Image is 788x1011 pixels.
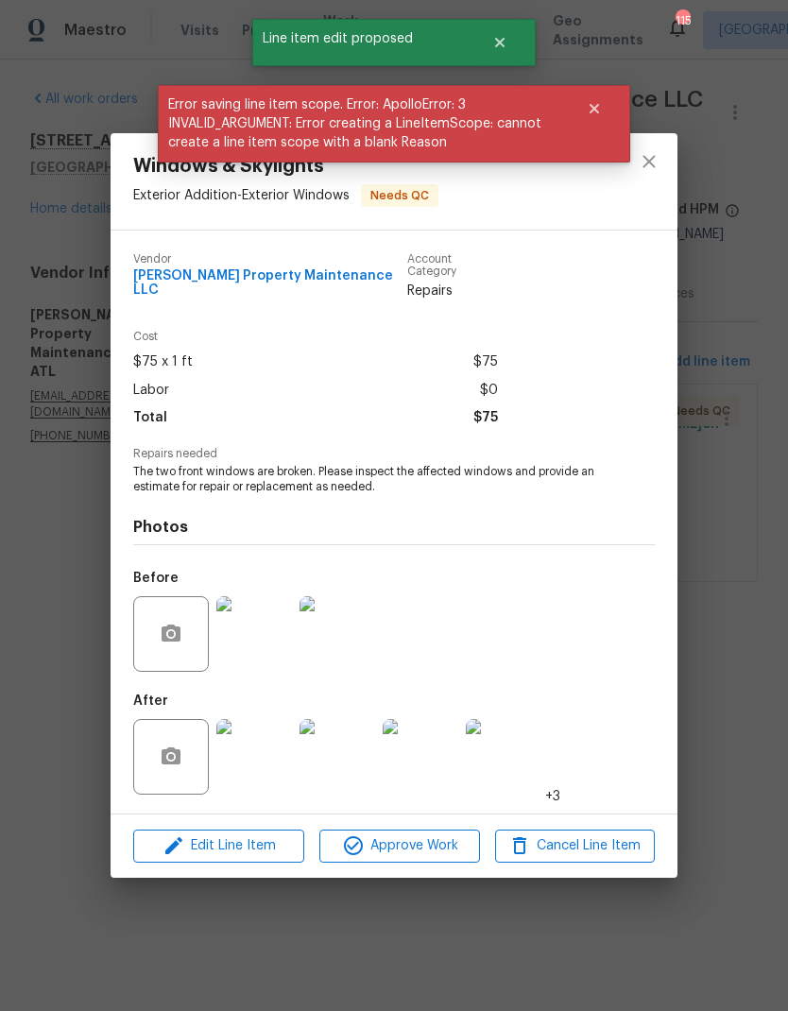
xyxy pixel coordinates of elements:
[133,189,350,202] span: Exterior Addition - Exterior Windows
[545,787,560,806] span: +3
[133,253,407,266] span: Vendor
[133,349,193,376] span: $75 x 1 ft
[133,694,168,708] h5: After
[480,377,498,404] span: $0
[133,572,179,585] h5: Before
[363,186,437,205] span: Needs QC
[473,404,498,432] span: $75
[469,24,531,61] button: Close
[495,830,655,863] button: Cancel Line Item
[133,377,169,404] span: Labor
[133,518,655,537] h4: Photos
[139,834,299,858] span: Edit Line Item
[563,90,625,128] button: Close
[133,464,603,496] span: The two front windows are broken. Please inspect the affected windows and provide an estimate for...
[319,830,479,863] button: Approve Work
[133,269,407,298] span: [PERSON_NAME] Property Maintenance LLC
[158,85,563,163] span: Error saving line item scope. Error: ApolloError: 3 INVALID_ARGUMENT: Error creating a LineItemSc...
[133,830,304,863] button: Edit Line Item
[626,139,672,184] button: close
[133,331,498,343] span: Cost
[407,253,499,278] span: Account Category
[501,834,649,858] span: Cancel Line Item
[133,448,655,460] span: Repairs needed
[473,349,498,376] span: $75
[676,11,689,30] div: 115
[252,19,469,59] span: Line item edit proposed
[325,834,473,858] span: Approve Work
[133,404,167,432] span: Total
[133,156,438,177] span: Windows & Skylights
[407,282,499,300] span: Repairs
